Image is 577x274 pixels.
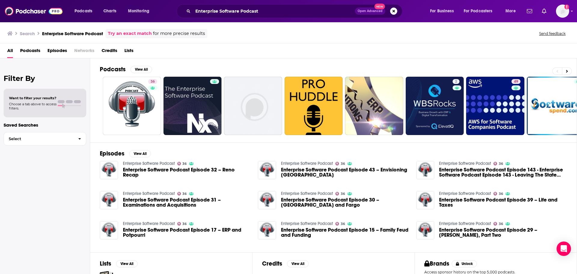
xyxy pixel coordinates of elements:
a: 36 [177,222,187,226]
span: 36 [499,192,503,195]
span: Want to filter your results? [9,96,56,100]
span: Lists [124,46,133,58]
span: 36 [182,223,187,225]
div: Search podcasts, credits, & more... [182,4,408,18]
img: User Profile [556,5,569,18]
a: Enterprise Software Podcast Episode 143 - Enterprise Software Podcast Episode 143 - Leaving The S... [439,167,567,177]
a: Enterprise Software Podcast [439,191,491,196]
a: 2 [406,77,464,135]
img: Enterprise Software Podcast Episode 17 – ERP and Potpourri [100,221,118,239]
a: Enterprise Software Podcast Episode 15 – Family Feud and Funding [281,227,409,238]
span: Enterprise Software Podcast Episode 29 – [PERSON_NAME], Part Two [439,227,567,238]
img: Enterprise Software Podcast Episode 43 – Envisioning Madeira [258,161,276,179]
a: 49 [466,77,524,135]
a: 49 [511,79,521,84]
span: For Podcasters [464,7,493,15]
span: 36 [341,223,345,225]
a: Show notifications dropdown [539,6,549,16]
a: Enterprise Software Podcast Episode 29 – Ed Kless, Part Two [439,227,567,238]
span: 2 [455,79,457,85]
a: Enterprise Software Podcast Episode 39 – Life and Taxes [439,197,567,208]
a: Enterprise Software Podcast Episode 31 – Examinations and Acquisitions [123,197,251,208]
img: Enterprise Software Podcast Episode 30 – Nashville and Fargo [258,191,276,209]
a: Enterprise Software Podcast [123,191,175,196]
span: Choose a tab above to access filters. [9,102,56,110]
button: View All [130,66,152,73]
a: PodcastsView All [100,66,152,73]
a: Charts [99,6,120,16]
a: Try an exact match [108,30,152,37]
a: 36 [335,162,345,165]
span: Episodes [47,46,67,58]
h3: Search [20,31,35,36]
span: Logged in as vjacobi [556,5,569,18]
a: EpisodesView All [100,150,151,157]
a: Enterprise Software Podcast Episode 29 – Ed Kless, Part Two [416,221,435,239]
span: Charts [103,7,116,15]
span: More [505,7,516,15]
a: Enterprise Software Podcast Episode 30 – Nashville and Fargo [281,197,409,208]
button: open menu [460,6,501,16]
a: 2 [453,79,459,84]
a: 36 [493,192,503,195]
a: Enterprise Software Podcast [123,221,175,226]
img: Podchaser - Follow, Share and Rate Podcasts [5,5,63,17]
button: open menu [501,6,523,16]
a: Enterprise Software Podcast [123,161,175,166]
a: Enterprise Software Podcast [281,221,333,226]
a: All [7,46,13,58]
span: Select [4,137,73,141]
span: 49 [514,79,518,85]
img: Enterprise Software Podcast Episode 143 - Enterprise Software Podcast Episode 143 - Leaving The S... [416,161,435,179]
button: Unlock [452,260,477,267]
span: 36 [341,162,345,165]
a: 36 [335,192,345,195]
input: Search podcasts, credits, & more... [193,6,355,16]
span: New [374,4,385,9]
img: Enterprise Software Podcast Episode 39 – Life and Taxes [416,191,435,209]
div: Open Intercom Messenger [557,242,571,256]
span: 36 [341,192,345,195]
a: Show notifications dropdown [524,6,535,16]
a: ListsView All [100,260,138,267]
span: Enterprise Software Podcast Episode 17 – ERP and Potpourri [123,227,251,238]
span: Monitoring [128,7,149,15]
svg: Add a profile image [564,5,569,9]
button: open menu [124,6,157,16]
a: Enterprise Software Podcast Episode 43 – Envisioning Madeira [281,167,409,177]
a: Enterprise Software Podcast Episode 32 – Reno Recap [123,167,251,177]
img: Enterprise Software Podcast Episode 32 – Reno Recap [100,161,118,179]
a: 36 [177,162,187,165]
a: 36 [103,77,161,135]
button: Open AdvancedNew [355,8,385,15]
a: Podcasts [20,46,40,58]
span: 36 [499,162,503,165]
h2: Lists [100,260,111,267]
img: Enterprise Software Podcast Episode 15 – Family Feud and Funding [258,221,276,239]
button: View All [287,260,309,267]
h2: Podcasts [100,66,126,73]
span: Podcasts [75,7,92,15]
button: View All [129,150,151,157]
span: Open Advanced [358,10,383,13]
span: For Business [430,7,454,15]
span: Networks [74,46,94,58]
span: 36 [151,79,155,85]
button: Show profile menu [556,5,569,18]
h3: Enterprise Software Podcast [42,31,103,36]
a: Credits [102,46,117,58]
